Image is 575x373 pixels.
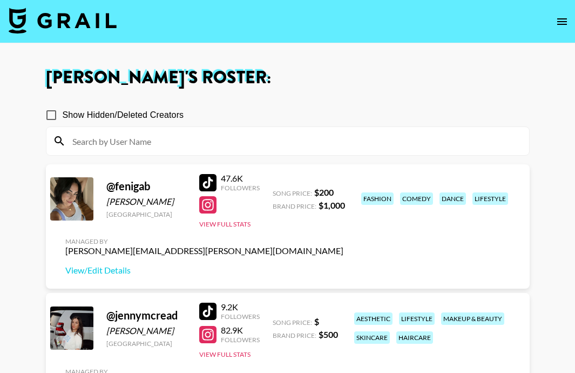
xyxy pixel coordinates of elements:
strong: $ [314,316,319,327]
div: haircare [396,331,433,344]
div: comedy [400,192,433,205]
div: aesthetic [354,312,393,325]
strong: $ 200 [314,187,334,197]
div: [PERSON_NAME][EMAIL_ADDRESS][PERSON_NAME][DOMAIN_NAME] [65,245,343,256]
div: Followers [221,184,260,192]
span: Brand Price: [273,331,316,339]
div: 82.9K [221,325,260,336]
a: View/Edit Details [65,265,343,276]
h1: [PERSON_NAME] 's Roster: [46,69,530,86]
div: lifestyle [399,312,435,325]
strong: $ 1,000 [319,200,345,210]
span: Brand Price: [273,202,316,210]
div: fashion [361,192,394,205]
div: [PERSON_NAME] [106,325,186,336]
img: Grail Talent [9,8,117,34]
span: Song Price: [273,318,312,327]
button: open drawer [551,11,573,32]
div: Followers [221,312,260,321]
div: lifestyle [472,192,508,205]
div: [GEOGRAPHIC_DATA] [106,339,186,348]
div: @ jennymcread [106,309,186,322]
div: 9.2K [221,302,260,312]
span: Show Hidden/Deleted Creators [63,109,184,122]
span: Song Price: [273,189,312,197]
div: skincare [354,331,390,344]
input: Search by User Name [66,132,523,150]
button: View Full Stats [199,350,251,358]
button: View Full Stats [199,220,251,228]
div: dance [439,192,466,205]
strong: $ 500 [319,329,338,339]
div: [GEOGRAPHIC_DATA] [106,210,186,218]
div: 47.6K [221,173,260,184]
div: Followers [221,336,260,344]
div: Managed By [65,237,343,245]
div: @ fenigab [106,179,186,193]
div: [PERSON_NAME] [106,196,186,207]
div: makeup & beauty [441,312,504,325]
